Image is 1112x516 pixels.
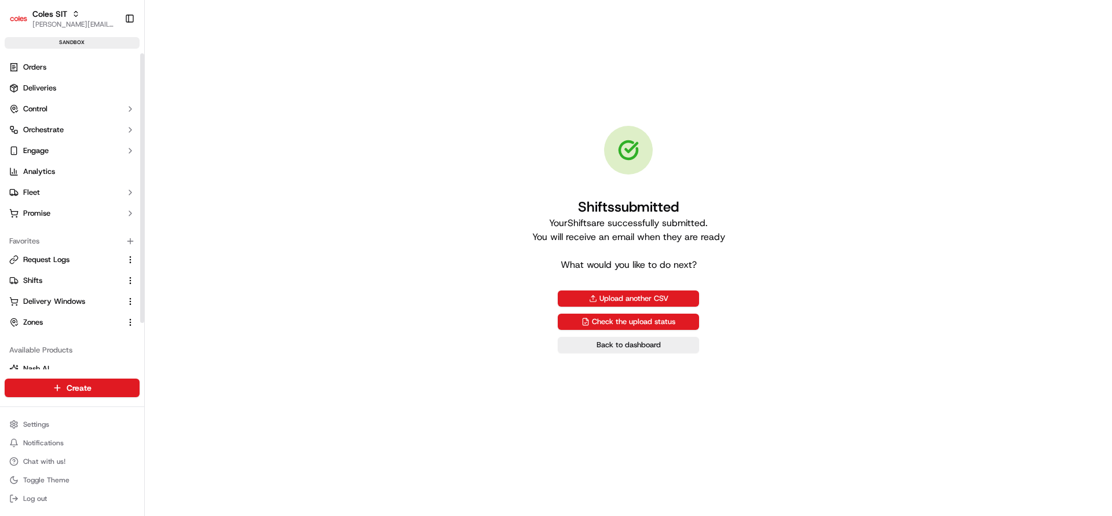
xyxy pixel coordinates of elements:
p: Your Shifts are successfully submitted. You will receive an email when they are ready What would ... [532,216,725,272]
span: Toggle Theme [23,475,69,485]
span: Shifts [23,275,42,286]
a: Analytics [5,162,140,181]
button: Control [5,100,140,118]
a: Delivery Windows [9,296,121,307]
a: Orders [5,58,140,77]
button: Chat with us! [5,453,140,470]
button: Promise [5,204,140,223]
button: Zones [5,313,140,332]
a: Back to dashboard [558,337,699,353]
span: Request Logs [23,255,69,265]
button: Toggle Theme [5,472,140,488]
a: Check the upload status [558,314,699,330]
span: Deliveries [23,83,56,93]
button: Orchestrate [5,121,140,139]
button: Create [5,379,140,397]
span: Orders [23,62,46,72]
span: Create [67,382,92,394]
a: Request Logs [9,255,121,265]
span: Analytics [23,166,55,177]
span: Chat with us! [23,457,65,466]
button: Fleet [5,183,140,202]
div: Available Products [5,341,140,359]
span: Log out [23,494,47,503]
h1: Shifts submitted [532,198,725,216]
a: Zones [9,317,121,328]
span: Delivery Windows [23,296,85,307]
span: Promise [23,208,50,219]
button: Delivery Windows [5,292,140,311]
span: Settings [23,420,49,429]
button: Notifications [5,435,140,451]
div: sandbox [5,37,140,49]
button: Upload another CSV [558,290,699,307]
span: Engage [23,146,49,156]
button: Settings [5,416,140,433]
button: Coles SIT [32,8,67,20]
span: Nash AI [23,364,49,374]
span: Fleet [23,187,40,198]
a: Deliveries [5,79,140,97]
button: [PERSON_NAME][EMAIL_ADDRESS][PERSON_NAME][PERSON_NAME][DOMAIN_NAME] [32,20,115,29]
a: Shifts [9,275,121,286]
span: Zones [23,317,43,328]
a: Nash AI [9,364,135,374]
button: Nash AI [5,359,140,378]
button: Request Logs [5,250,140,269]
button: Shifts [5,271,140,290]
span: Control [23,104,47,114]
button: Coles SITColes SIT[PERSON_NAME][EMAIL_ADDRESS][PERSON_NAME][PERSON_NAME][DOMAIN_NAME] [5,5,120,32]
span: Notifications [23,438,64,448]
button: Log out [5,490,140,507]
img: Coles SIT [9,9,28,28]
button: Engage [5,141,140,160]
div: Favorites [5,232,140,250]
span: Orchestrate [23,125,64,135]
